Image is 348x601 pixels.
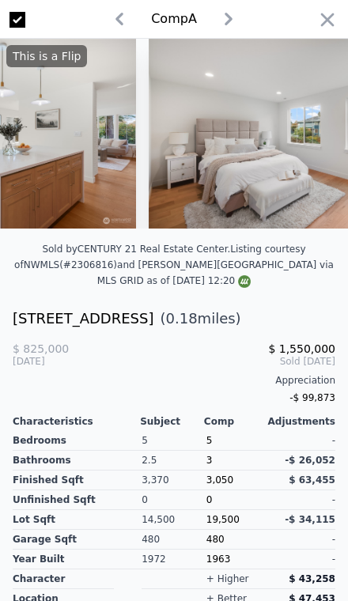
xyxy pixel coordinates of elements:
div: 3 [206,451,271,471]
div: Finished Sqft [13,471,142,490]
img: NWMLS Logo [238,275,251,288]
div: Comp [204,415,268,428]
span: $ 825,000 [13,342,69,355]
div: Bedrooms [13,431,142,451]
div: Characteristics [13,415,140,428]
div: Lot Sqft [13,510,142,530]
span: 0.18 [166,310,198,327]
span: $ 63,455 [289,474,335,486]
span: ( miles) [153,308,240,330]
span: $ 43,258 [289,573,335,584]
span: 5 [206,435,213,446]
div: Year Built [13,550,142,569]
div: 3,370 [142,471,206,490]
div: Unfinished Sqft [13,490,142,510]
div: 2.5 [142,451,206,471]
span: 480 [206,534,225,545]
div: This is a Flip [6,45,87,67]
div: Appreciation [13,374,335,387]
div: [STREET_ADDRESS] [13,308,153,330]
span: -$ 34,115 [285,514,335,525]
div: Listing courtesy of NWMLS (#2306816) and [PERSON_NAME][GEOGRAPHIC_DATA] via MLS GRID as of [DATE]... [14,244,334,286]
div: 480 [142,530,206,550]
div: Comp A [151,9,197,28]
div: + higher [206,573,249,585]
div: - [270,530,335,550]
div: 0 [142,490,206,510]
div: Bathrooms [13,451,142,471]
div: 1963 [206,550,271,569]
span: Sold [DATE] [120,355,335,368]
span: 3,050 [206,474,233,486]
div: [DATE] [13,355,120,368]
div: - [270,431,335,451]
span: -$ 26,052 [285,455,335,466]
span: $ 1,550,000 [268,342,335,355]
div: Garage Sqft [13,530,142,550]
div: 1972 [142,550,206,569]
span: 0 [206,494,213,505]
div: Subject [140,415,204,428]
div: - [270,490,335,510]
span: -$ 99,873 [289,392,335,403]
div: character [13,569,114,589]
span: 19,500 [206,514,240,525]
div: 5 [142,431,206,451]
div: - [270,550,335,569]
div: 14,500 [142,510,206,530]
div: Adjustments [268,415,335,428]
div: Sold by CENTURY 21 Real Estate Center . [42,244,230,255]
